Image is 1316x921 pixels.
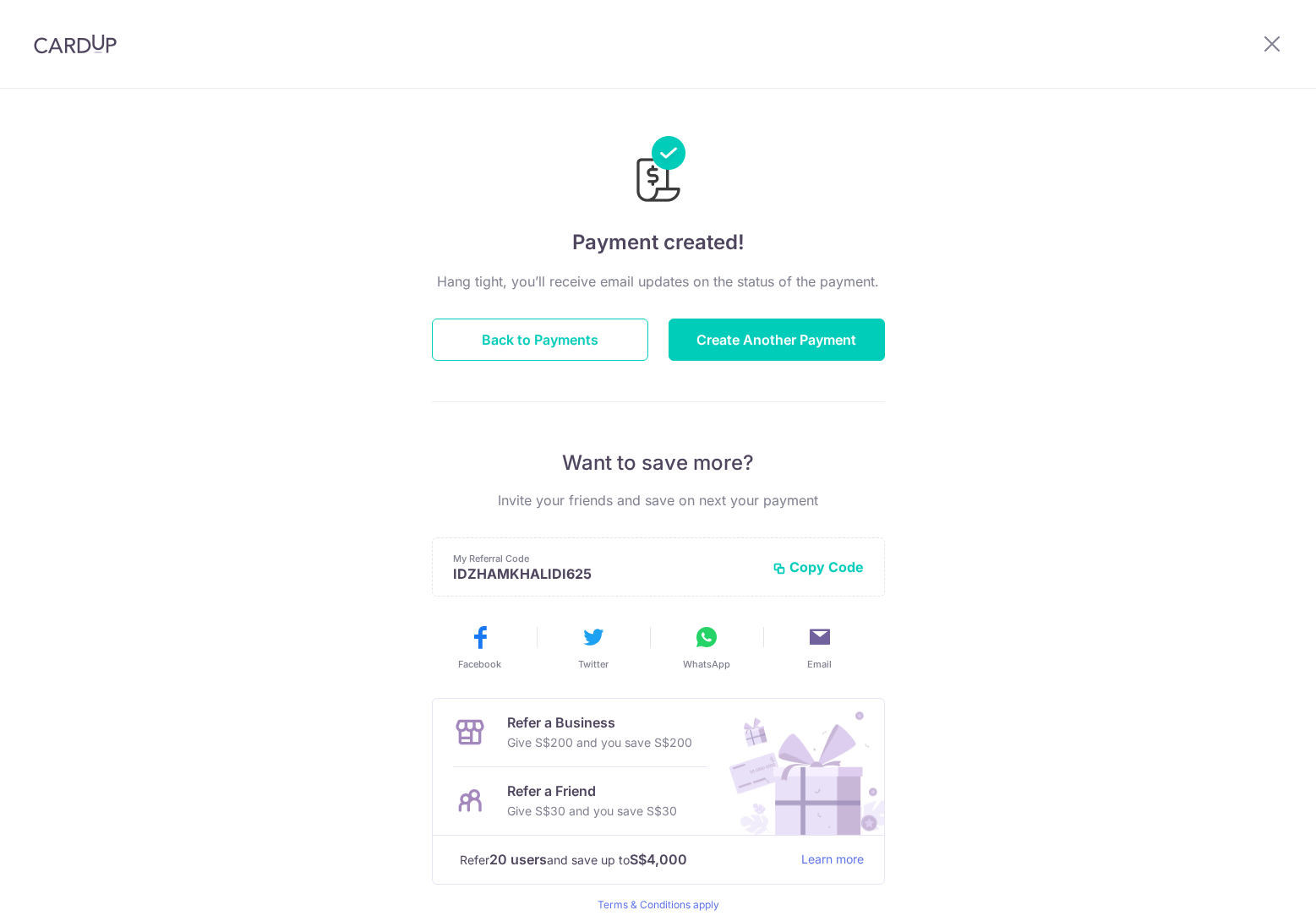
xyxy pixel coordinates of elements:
[630,849,687,869] strong: S$4,000
[631,136,685,207] img: Payments
[683,657,730,671] span: WhatsApp
[578,657,609,671] span: Twitter
[34,34,117,54] img: CardUp
[507,733,692,753] p: Give S$200 and you save S$200
[801,849,864,870] a: Learn more
[773,559,864,575] button: Copy Code
[713,699,884,835] img: Refer
[432,490,885,510] p: Invite your friends and save on next your payment
[460,849,788,870] p: Refer and save up to
[432,450,885,477] p: Want to save more?
[507,781,677,801] p: Refer a Friend
[543,624,643,671] button: Twitter
[432,271,885,292] p: Hang tight, you’ll receive email updates on the status of the payment.
[657,624,756,671] button: WhatsApp
[507,801,677,821] p: Give S$30 and you save S$30
[807,657,832,671] span: Email
[770,624,870,671] button: Email
[458,657,501,671] span: Facebook
[598,898,719,911] a: Terms & Conditions apply
[453,565,759,582] p: IDZHAMKHALIDI625
[432,319,648,361] button: Back to Payments
[489,849,547,869] strong: 20 users
[507,712,692,733] p: Refer a Business
[430,624,530,671] button: Facebook
[432,227,885,258] h4: Payment created!
[453,552,759,565] p: My Referral Code
[669,319,885,361] button: Create Another Payment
